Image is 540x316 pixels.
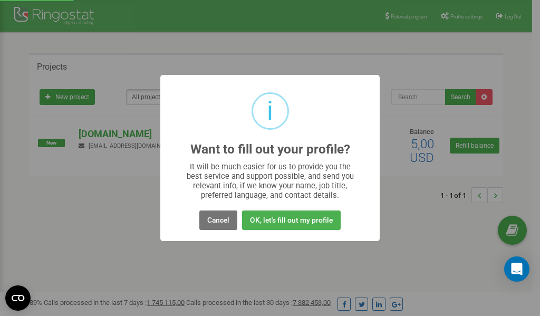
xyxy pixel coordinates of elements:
div: Open Intercom Messenger [504,256,529,282]
button: OK, let's fill out my profile [242,210,341,230]
h2: Want to fill out your profile? [190,142,350,157]
div: It will be much easier for us to provide you the best service and support possible, and send you ... [181,162,359,200]
button: Cancel [199,210,237,230]
div: i [267,94,273,128]
button: Open CMP widget [5,285,31,311]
